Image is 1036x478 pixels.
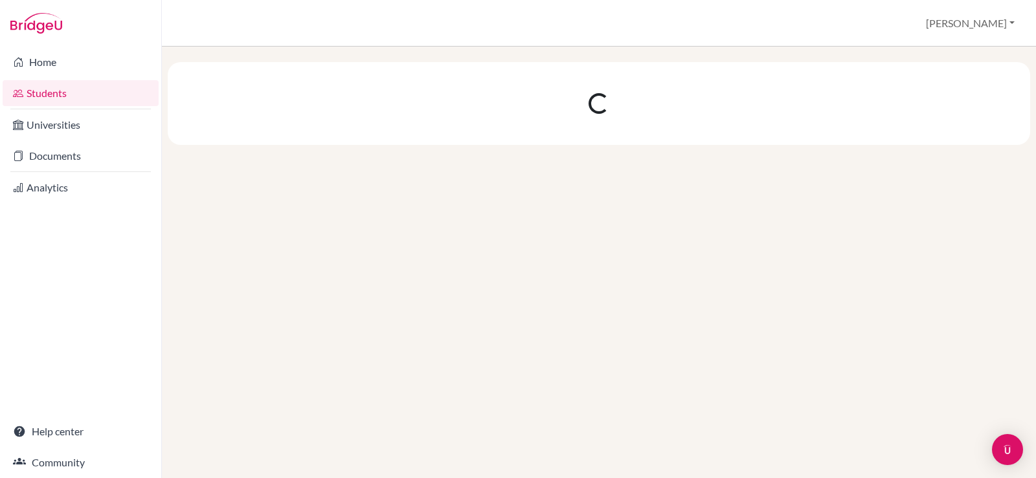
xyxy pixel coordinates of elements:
[10,13,62,34] img: Bridge-U
[3,112,159,138] a: Universities
[3,49,159,75] a: Home
[3,450,159,475] a: Community
[920,11,1020,36] button: [PERSON_NAME]
[3,143,159,169] a: Documents
[3,418,159,444] a: Help center
[3,175,159,201] a: Analytics
[3,80,159,106] a: Students
[992,434,1023,465] div: Open Intercom Messenger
